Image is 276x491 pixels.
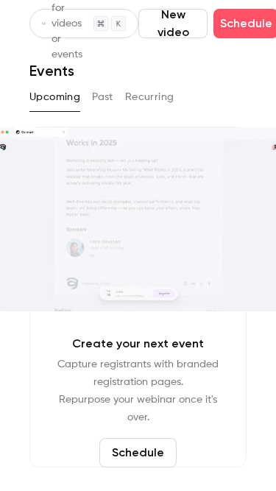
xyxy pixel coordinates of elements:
[138,9,208,38] button: New video
[92,85,113,109] button: Past
[29,62,74,80] h1: Events
[99,438,177,467] button: Schedule
[29,85,80,109] button: Upcoming
[125,85,174,109] button: Recurring
[54,356,222,426] p: Capture registrants with branded registration pages. Repurpose your webinar once it's over.
[72,335,204,353] p: Create your next event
